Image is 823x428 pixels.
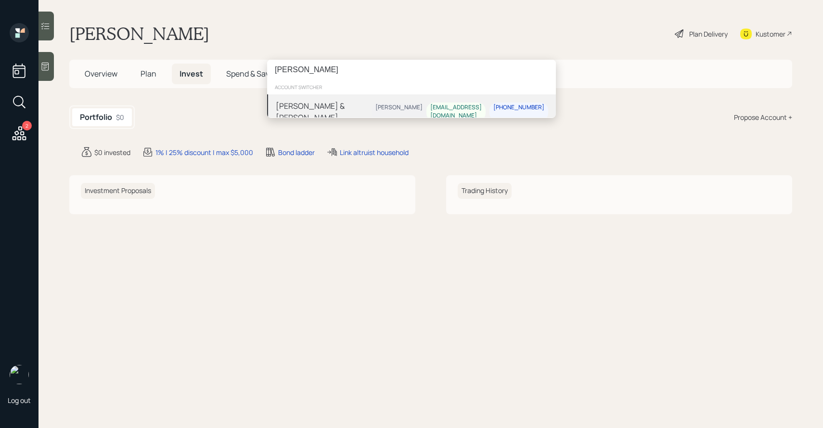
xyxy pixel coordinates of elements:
[375,104,423,112] div: [PERSON_NAME]
[276,100,372,123] div: [PERSON_NAME] & [PERSON_NAME]
[430,104,482,120] div: [EMAIL_ADDRESS][DOMAIN_NAME]
[267,60,556,80] input: Type a command or search…
[267,80,556,94] div: account switcher
[493,104,544,112] div: [PHONE_NUMBER]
